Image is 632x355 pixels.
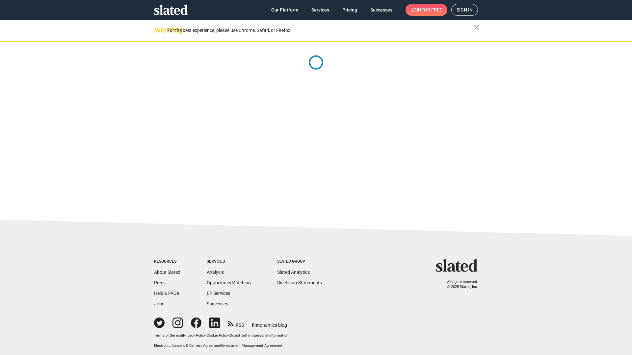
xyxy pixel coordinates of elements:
[154,259,180,264] div: Resources
[451,4,478,16] a: Sign in
[229,333,230,338] span: |
[207,301,228,306] a: Successes
[473,23,481,31] mat-icon: close
[207,333,229,338] a: Cookie Policy
[252,322,260,328] span: film
[154,291,179,296] a: Help & FAQs
[252,317,287,328] a: filmonomics blog
[277,280,322,285] a: DisclosureStatements
[155,26,163,34] mat-icon: warning
[230,333,288,338] button: Do not sell my personal information
[182,333,183,338] span: |
[266,4,303,16] a: Our Platform
[271,4,298,16] span: Our Platform
[342,4,357,16] span: Pricing
[154,280,166,285] a: Press
[228,318,244,328] a: RSS
[222,343,282,348] a: Investment Management Agreement
[277,270,310,275] a: Slated Analytics
[206,333,207,338] span: |
[154,333,182,338] a: Terms of Service
[406,4,447,16] a: Joinfor free
[337,4,362,16] a: Pricing
[207,259,251,264] div: Services
[154,301,164,306] a: Jobs
[370,4,392,16] span: Successes
[207,280,251,285] a: OpportunityMatching
[154,270,180,275] a: About Slated
[221,343,222,348] span: |
[421,4,442,16] span: for free
[207,270,224,275] a: Analysis
[311,4,329,16] span: Services
[365,4,398,16] a: Successes
[183,333,206,338] a: Privacy Policy
[457,4,473,15] span: Sign in
[167,26,474,35] div: For the best experience, please use Chrome, Safari, or Firefox.
[154,343,221,348] a: Electronic Consent & Delivery Agreement
[411,4,442,16] span: Join
[207,291,230,296] a: EP Services
[277,259,322,264] div: Slated Group
[440,280,478,289] p: All rights reserved. © 2025 Slated, Inc.
[306,4,334,16] a: Services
